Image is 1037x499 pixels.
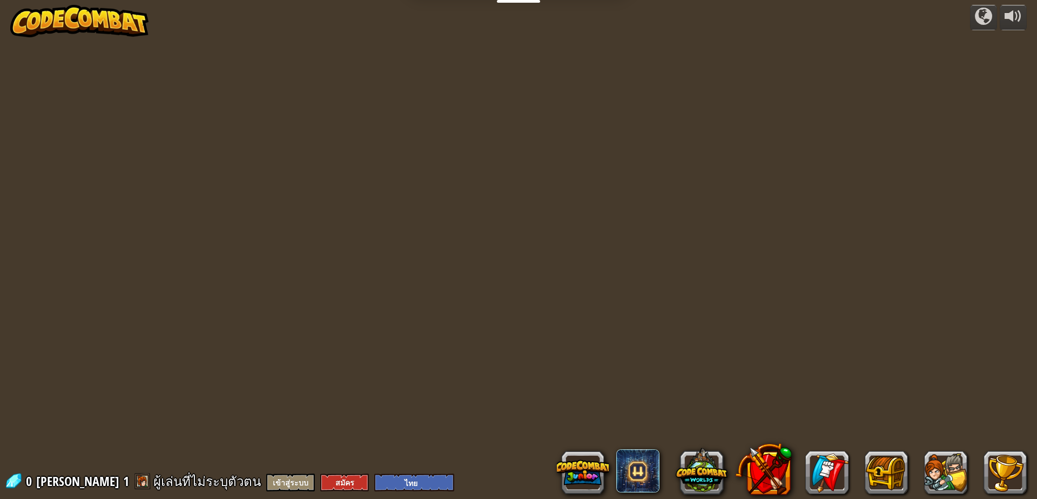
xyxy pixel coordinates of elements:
button: สมัคร [320,474,369,491]
button: ปรับระดับเสียง [1000,5,1027,30]
span: [PERSON_NAME] [36,473,119,490]
span: 1 [123,473,129,490]
button: แคมเปญ [970,5,997,30]
img: CodeCombat - Learn how to code by playing a game [10,5,149,37]
span: ผู้เล่นที่ไม่ระบุตัวตน [153,473,261,490]
button: เข้าสู่ระบบ [266,474,315,491]
span: 0 [26,473,35,490]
